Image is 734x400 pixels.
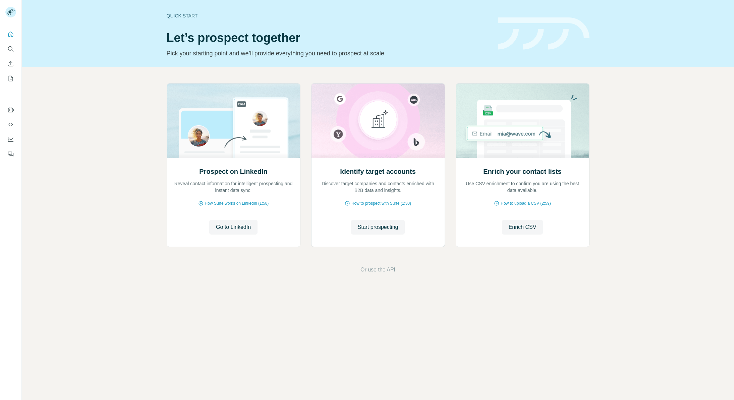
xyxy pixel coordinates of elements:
[174,180,293,194] p: Reveal contact information for intelligent prospecting and instant data sync.
[351,220,405,235] button: Start prospecting
[498,17,589,50] img: banner
[5,58,16,70] button: Enrich CSV
[167,31,490,45] h1: Let’s prospect together
[5,43,16,55] button: Search
[5,118,16,131] button: Use Surfe API
[209,220,258,235] button: Go to LinkedIn
[501,200,551,206] span: How to upload a CSV (2:59)
[340,167,416,176] h2: Identify target accounts
[5,104,16,116] button: Use Surfe on LinkedIn
[351,200,411,206] span: How to prospect with Surfe (1:30)
[502,220,543,235] button: Enrich CSV
[5,28,16,40] button: Quick start
[199,167,267,176] h2: Prospect on LinkedIn
[360,266,395,274] button: Or use the API
[167,84,300,158] img: Prospect on LinkedIn
[167,49,490,58] p: Pick your starting point and we’ll provide everything you need to prospect at scale.
[318,180,438,194] p: Discover target companies and contacts enriched with B2B data and insights.
[216,223,251,231] span: Go to LinkedIn
[311,84,445,158] img: Identify target accounts
[167,12,490,19] div: Quick start
[5,133,16,145] button: Dashboard
[483,167,561,176] h2: Enrich your contact lists
[205,200,269,206] span: How Surfe works on LinkedIn (1:58)
[358,223,398,231] span: Start prospecting
[5,148,16,160] button: Feedback
[456,84,589,158] img: Enrich your contact lists
[509,223,537,231] span: Enrich CSV
[5,72,16,85] button: My lists
[463,180,582,194] p: Use CSV enrichment to confirm you are using the best data available.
